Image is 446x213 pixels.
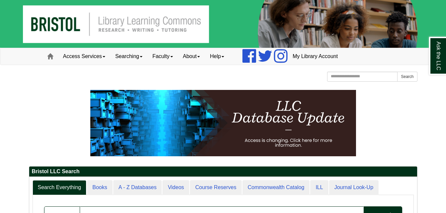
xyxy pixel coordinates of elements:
a: ILL [310,180,328,195]
a: A - Z Databases [113,180,162,195]
a: Searching [110,48,147,65]
a: About [178,48,205,65]
a: Access Services [58,48,110,65]
a: Journal Look-Up [329,180,379,195]
a: Help [205,48,229,65]
a: Books [87,180,112,195]
img: HTML tutorial [90,90,356,156]
a: Course Reserves [190,180,242,195]
button: Search [397,72,417,82]
a: Commonwealth Catalog [242,180,310,195]
a: Videos [162,180,189,195]
a: Faculty [147,48,178,65]
a: My Library Account [288,48,343,65]
h2: Bristol LLC Search [29,167,417,177]
a: Search Everything [33,180,87,195]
